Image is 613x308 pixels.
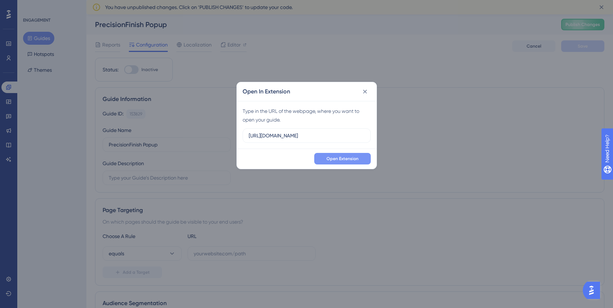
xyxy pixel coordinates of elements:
input: URL [249,132,365,140]
iframe: UserGuiding AI Assistant Launcher [583,280,604,301]
span: Open Extension [326,156,359,162]
span: Need Help? [17,2,45,10]
div: Type in the URL of the webpage, where you want to open your guide. [243,107,371,124]
h2: Open In Extension [243,87,290,96]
